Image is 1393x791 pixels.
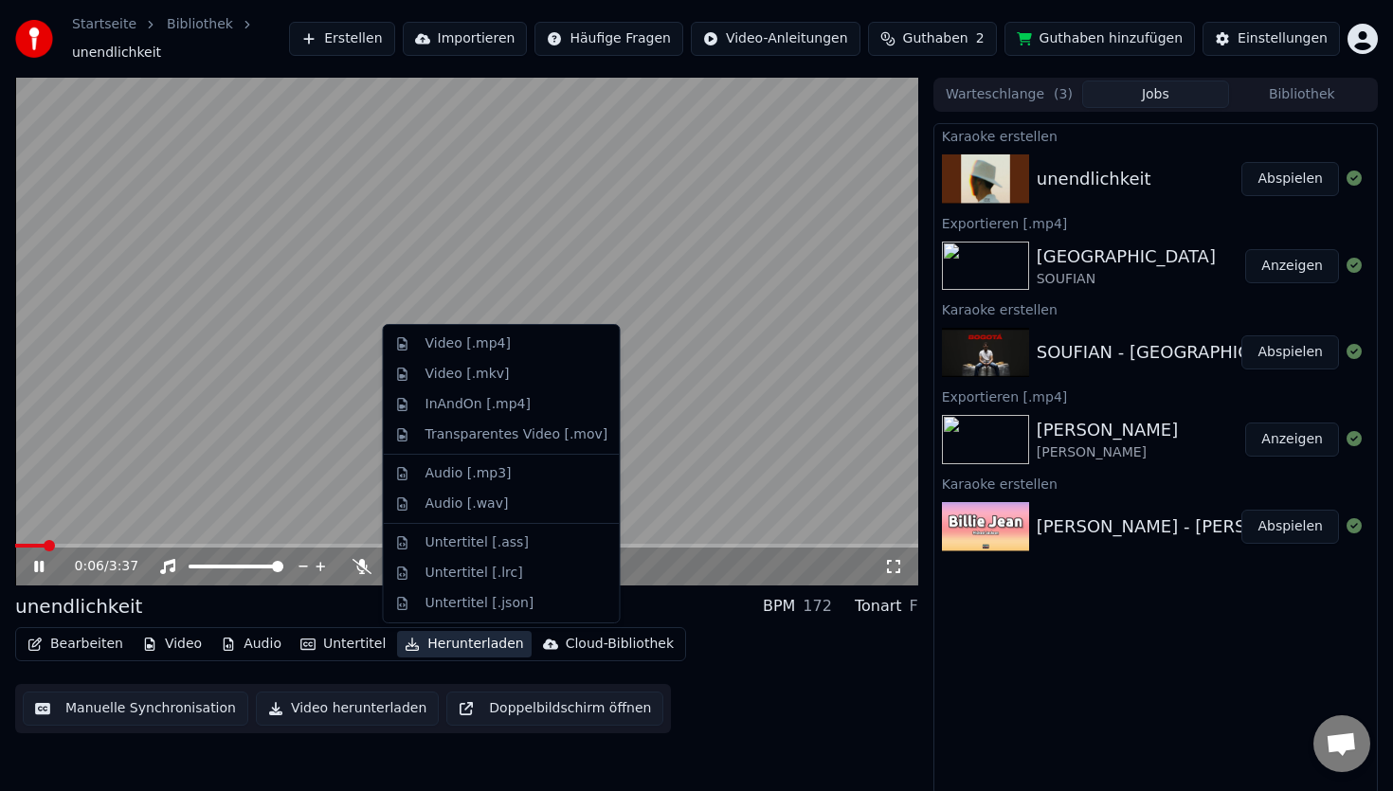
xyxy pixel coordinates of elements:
button: Abspielen [1241,162,1339,196]
div: [PERSON_NAME] [1037,417,1179,443]
div: [PERSON_NAME] [1037,443,1179,462]
button: Doppelbildschirm öffnen [446,692,663,726]
div: 172 [803,595,832,618]
div: / [75,557,120,576]
div: [PERSON_NAME] - [PERSON_NAME] [1037,513,1337,540]
div: Exportieren [.mp4] [934,211,1377,234]
div: unendlichkeit [1037,166,1151,192]
span: unendlichkeit [72,44,161,63]
span: 2 [976,29,985,48]
a: Bibliothek [167,15,233,34]
div: Exportieren [.mp4] [934,385,1377,407]
button: Herunterladen [397,631,531,657]
button: Importieren [403,22,528,56]
div: SOUFIAN [1037,270,1216,289]
img: youka [15,20,53,58]
button: Anzeigen [1245,249,1339,283]
button: Audio [213,631,289,657]
div: Karaoke erstellen [934,124,1377,147]
div: SOUFIAN - [GEOGRAPHIC_DATA] [1037,339,1309,366]
span: 3:37 [109,557,138,576]
button: Guthaben hinzufügen [1004,22,1196,56]
button: Einstellungen [1203,22,1340,56]
button: Anzeigen [1245,422,1339,457]
span: 0:06 [75,557,104,576]
button: Häufige Fragen [534,22,683,56]
div: Video [.mp4] [425,334,511,353]
div: F [910,595,918,618]
div: Tonart [855,595,902,618]
nav: breadcrumb [72,15,289,63]
div: Untertitel [.json] [425,594,534,613]
div: Transparentes Video [.mov] [425,425,608,444]
span: ( 3 ) [1054,85,1073,104]
button: Warteschlange [936,81,1082,108]
button: Bibliothek [1229,81,1375,108]
div: Audio [.mp3] [425,464,512,483]
div: Karaoke erstellen [934,297,1377,320]
button: Jobs [1082,81,1228,108]
div: BPM [763,595,795,618]
button: Erstellen [289,22,394,56]
div: Audio [.wav] [425,494,509,513]
a: Chat öffnen [1313,715,1370,772]
div: Untertitel [.lrc] [425,564,523,583]
button: Video-Anleitungen [691,22,860,56]
button: Untertitel [293,631,393,657]
button: Guthaben2 [868,22,997,56]
button: Bearbeiten [20,631,131,657]
button: Manuelle Synchronisation [23,692,248,726]
div: Karaoke erstellen [934,472,1377,494]
span: Guthaben [903,29,968,48]
button: Abspielen [1241,510,1339,544]
div: Untertitel [.ass] [425,533,529,552]
div: InAndOn [.mp4] [425,395,532,414]
button: Video [135,631,209,657]
div: Cloud-Bibliothek [566,635,674,654]
div: Einstellungen [1238,29,1328,48]
div: Video [.mkv] [425,365,510,384]
div: [GEOGRAPHIC_DATA] [1037,243,1216,270]
div: unendlichkeit [15,593,142,620]
a: Startseite [72,15,136,34]
button: Abspielen [1241,335,1339,369]
button: Video herunterladen [256,692,439,726]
